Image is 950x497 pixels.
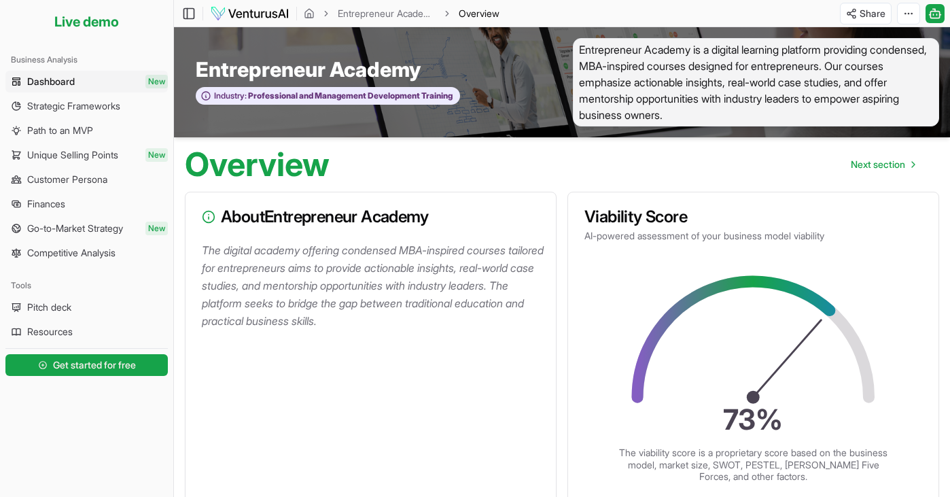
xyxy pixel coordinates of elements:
span: New [145,222,168,235]
a: Go to next page [840,151,926,178]
a: Pitch deck [5,296,168,318]
a: Customer Persona [5,169,168,190]
a: Unique Selling PointsNew [5,144,168,166]
span: Get started for free [53,358,136,372]
a: Strategic Frameworks [5,95,168,117]
h3: About Entrepreneur Academy [202,209,540,225]
span: Unique Selling Points [27,148,118,162]
button: Share [840,3,892,24]
span: Customer Persona [27,173,107,186]
p: The digital academy offering condensed MBA-inspired courses tailored for entrepreneurs aims to pr... [202,241,545,330]
span: New [145,148,168,162]
text: 73 % [724,402,784,436]
a: DashboardNew [5,71,168,92]
span: Entrepreneur Academy is a digital learning platform providing condensed, MBA-inspired courses des... [573,38,939,126]
p: AI-powered assessment of your business model viability [584,229,922,243]
h3: Viability Score [584,209,922,225]
div: Business Analysis [5,49,168,71]
span: Overview [459,7,499,20]
span: Resources [27,325,73,339]
span: Industry: [214,90,247,101]
nav: breadcrumb [304,7,499,20]
div: Tools [5,275,168,296]
a: Entrepreneur Academy [338,7,436,20]
span: Dashboard [27,75,75,88]
a: Finances [5,193,168,215]
a: Competitive Analysis [5,242,168,264]
p: The viability score is a proprietary score based on the business model, market size, SWOT, PESTEL... [618,447,890,483]
span: Next section [851,158,905,171]
img: logo [210,5,289,22]
span: Entrepreneur Academy [196,57,421,82]
span: Go-to-Market Strategy [27,222,123,235]
a: Path to an MVP [5,120,168,141]
nav: pagination [840,151,926,178]
a: Get started for free [5,352,168,379]
span: Competitive Analysis [27,246,116,260]
span: Pitch deck [27,301,71,314]
span: Finances [27,197,65,211]
button: Industry:Professional and Management Development Training [196,87,460,105]
span: Professional and Management Development Training [247,90,453,101]
span: Share [860,7,885,20]
span: Path to an MVP [27,124,93,137]
a: Go-to-Market StrategyNew [5,218,168,239]
span: Strategic Frameworks [27,99,120,113]
h1: Overview [185,148,330,181]
button: Get started for free [5,354,168,376]
a: Resources [5,321,168,343]
span: New [145,75,168,88]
